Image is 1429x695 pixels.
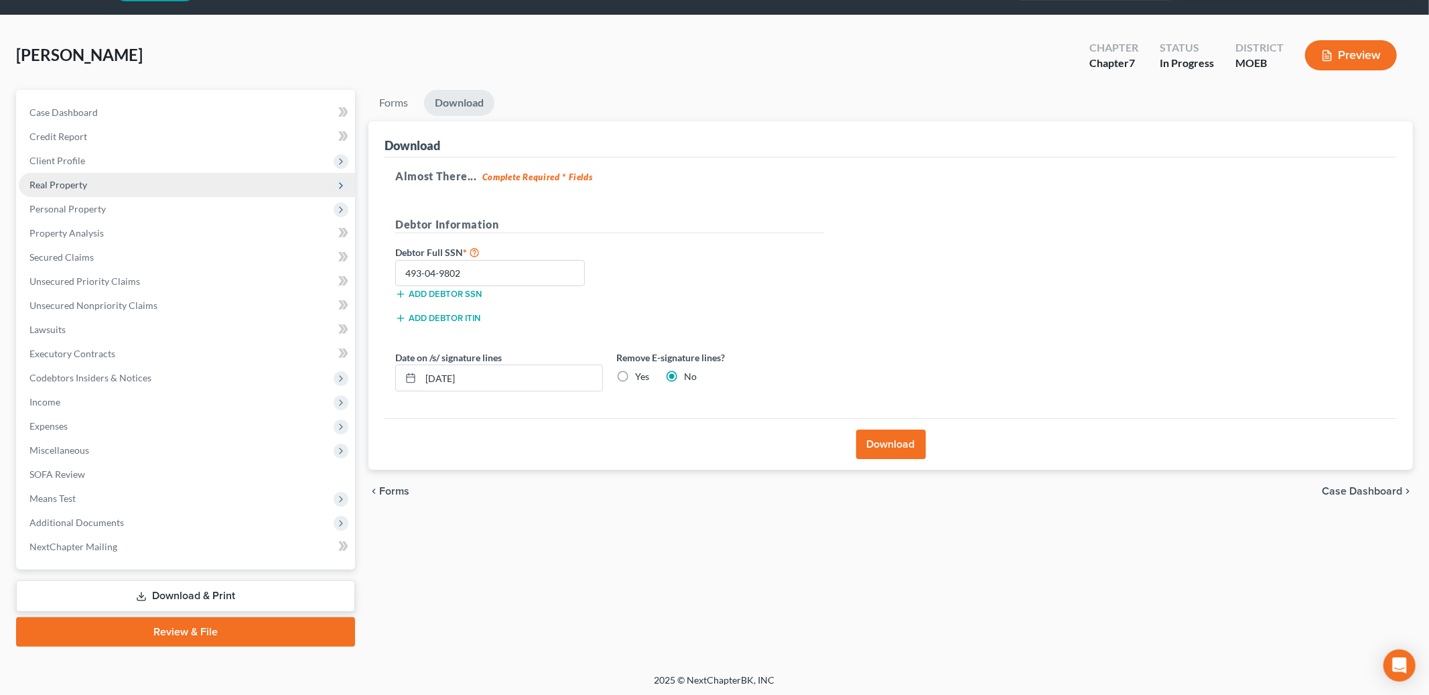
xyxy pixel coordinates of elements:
[19,462,355,487] a: SOFA Review
[1235,40,1284,56] div: District
[1322,486,1413,497] a: Case Dashboard chevron_right
[19,101,355,125] a: Case Dashboard
[29,251,94,263] span: Secured Claims
[1089,56,1138,71] div: Chapter
[1160,40,1214,56] div: Status
[395,168,1386,184] h5: Almost There...
[1402,486,1413,497] i: chevron_right
[29,300,157,311] span: Unsecured Nonpriority Claims
[19,294,355,318] a: Unsecured Nonpriority Claims
[389,244,610,260] label: Debtor Full SSN
[856,430,926,459] button: Download
[395,313,480,324] button: Add debtor ITIN
[16,45,143,64] span: [PERSON_NAME]
[368,486,379,497] i: chevron_left
[482,172,593,182] strong: Complete Required * Fields
[16,617,355,647] a: Review & File
[29,468,85,480] span: SOFA Review
[395,216,824,233] h5: Debtor Information
[29,541,117,552] span: NextChapter Mailing
[29,275,140,287] span: Unsecured Priority Claims
[29,131,87,142] span: Credit Report
[29,348,115,359] span: Executory Contracts
[29,420,68,432] span: Expenses
[1089,40,1138,56] div: Chapter
[29,203,106,214] span: Personal Property
[385,137,440,153] div: Download
[1235,56,1284,71] div: MOEB
[29,107,98,118] span: Case Dashboard
[29,372,151,383] span: Codebtors Insiders & Notices
[368,486,427,497] button: chevron_left Forms
[395,351,502,365] label: Date on /s/ signature lines
[395,260,585,287] input: XXX-XX-XXXX
[29,493,76,504] span: Means Test
[1160,56,1214,71] div: In Progress
[29,324,66,335] span: Lawsuits
[29,444,89,456] span: Miscellaneous
[424,90,494,116] a: Download
[19,125,355,149] a: Credit Report
[29,227,104,239] span: Property Analysis
[421,365,602,391] input: MM/DD/YYYY
[635,370,649,383] label: Yes
[1322,486,1402,497] span: Case Dashboard
[19,245,355,269] a: Secured Claims
[29,517,124,528] span: Additional Documents
[19,342,355,366] a: Executory Contracts
[16,580,355,612] a: Download & Print
[19,318,355,342] a: Lawsuits
[19,269,355,294] a: Unsecured Priority Claims
[395,289,482,300] button: Add debtor SSN
[684,370,697,383] label: No
[1129,56,1135,69] span: 7
[19,535,355,559] a: NextChapter Mailing
[379,486,409,497] span: Forms
[616,351,824,365] label: Remove E-signature lines?
[1305,40,1397,70] button: Preview
[29,396,60,407] span: Income
[368,90,419,116] a: Forms
[1383,649,1416,682] div: Open Intercom Messenger
[29,179,87,190] span: Real Property
[29,155,85,166] span: Client Profile
[19,221,355,245] a: Property Analysis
